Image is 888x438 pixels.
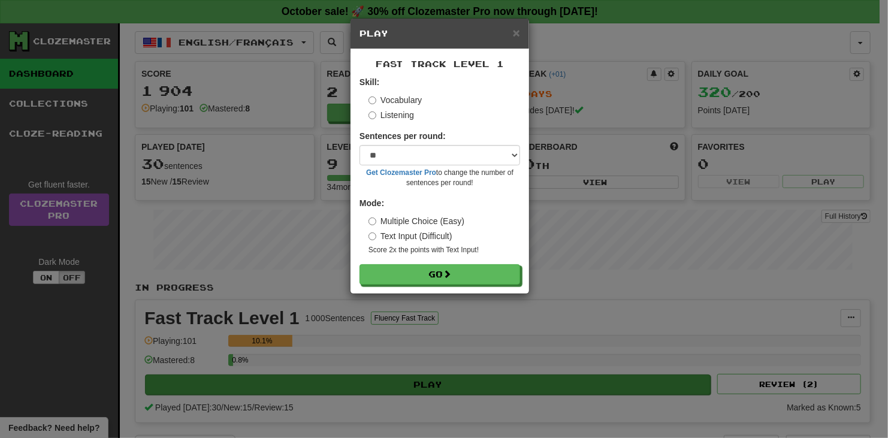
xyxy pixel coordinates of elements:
input: Listening [369,111,376,119]
a: Get Clozemaster Pro [366,168,436,177]
strong: Skill: [360,77,379,87]
input: Text Input (Difficult) [369,232,376,240]
label: Multiple Choice (Easy) [369,215,464,227]
input: Multiple Choice (Easy) [369,218,376,225]
button: Close [513,26,520,39]
button: Go [360,264,520,285]
input: Vocabulary [369,96,376,104]
strong: Mode: [360,198,384,208]
label: Text Input (Difficult) [369,230,452,242]
label: Sentences per round: [360,130,446,142]
small: Score 2x the points with Text Input ! [369,245,520,255]
span: Fast Track Level 1 [376,59,504,69]
small: to change the number of sentences per round! [360,168,520,188]
label: Listening [369,109,414,121]
span: × [513,26,520,40]
label: Vocabulary [369,94,422,106]
h5: Play [360,28,520,40]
